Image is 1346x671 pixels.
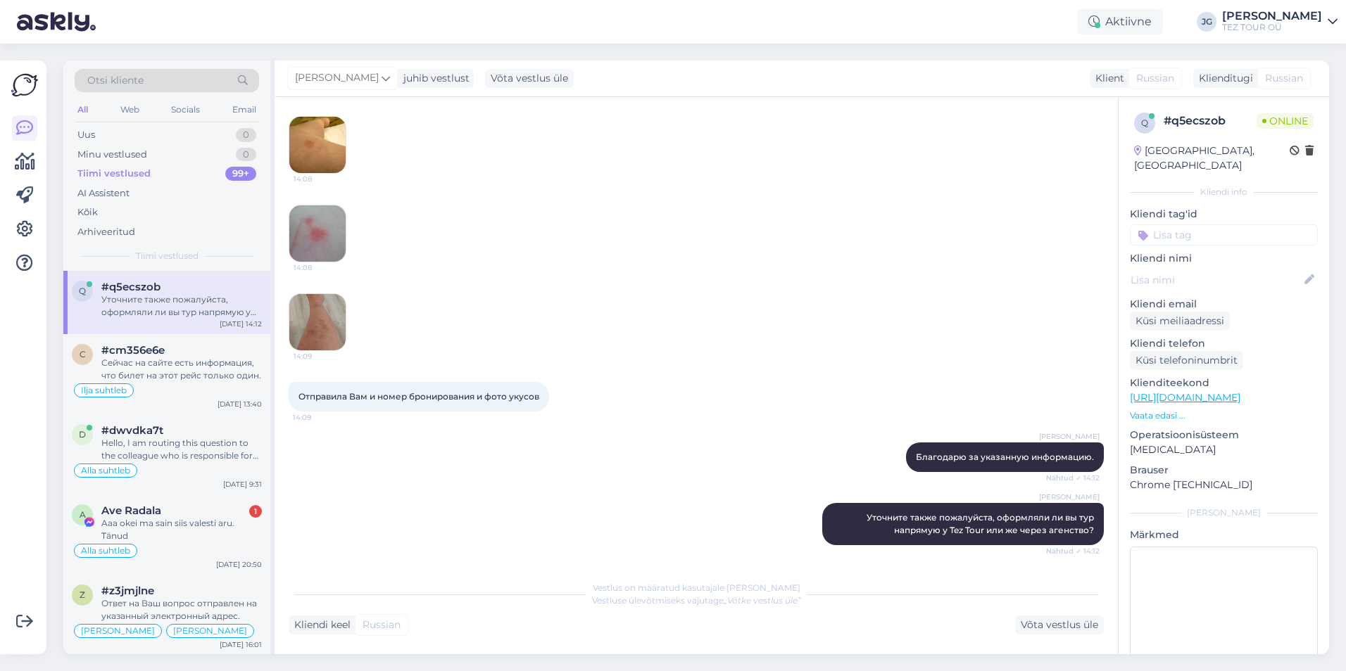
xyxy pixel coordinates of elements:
img: Attachment [289,205,346,262]
p: [MEDICAL_DATA] [1130,442,1318,457]
div: All [75,101,91,119]
div: [DATE] 13:40 [218,399,262,409]
div: [PERSON_NAME] [1130,506,1318,519]
span: Alla suhtleb [81,547,130,555]
div: [DATE] 14:12 [220,319,262,329]
span: 14:08 [294,262,346,273]
div: Web [118,101,142,119]
a: [PERSON_NAME]TEZ TOUR OÜ [1222,11,1338,33]
img: Attachment [289,117,346,173]
div: 99+ [225,167,256,181]
img: Attachment [289,294,346,350]
span: Nähtud ✓ 14:12 [1046,546,1100,556]
p: Kliendi nimi [1130,251,1318,266]
div: [DATE] 20:50 [216,559,262,570]
span: Vestlus on määratud kasutajale [PERSON_NAME] [593,582,800,593]
span: Online [1257,113,1314,129]
div: Kõik [77,205,98,219]
span: Ilja suhtleb [81,386,127,395]
div: Socials [168,101,203,119]
a: [URL][DOMAIN_NAME] [1130,391,1240,404]
span: z [80,589,85,600]
div: Klient [1090,71,1124,86]
div: # q5ecszob [1164,113,1257,129]
span: Отправила Вам и номер бронирования и фото укусов [298,391,539,402]
div: Hello, I am routing this question to the colleague who is responsible for this topic. The reply m... [101,437,262,462]
span: #cm356e6e [101,344,165,357]
div: Kliendi keel [289,618,351,632]
div: Uus [77,128,95,142]
span: d [79,429,86,440]
span: Уточните также пожалуйста, оформляли ли вы тур напрямую у Tez Tour или же через агенство? [867,512,1096,535]
span: Vestluse ülevõtmiseks vajutage [592,595,801,606]
div: 0 [236,128,256,142]
div: Aaa okei ma sain siis valesti aru. Tänud [101,517,262,542]
div: Klienditugi [1193,71,1253,86]
span: [PERSON_NAME] [1039,492,1100,502]
input: Lisa nimi [1131,272,1302,288]
input: Lisa tag [1130,224,1318,245]
div: 0 [236,148,256,162]
div: Уточните также пожалуйста, оформляли ли вы тур напрямую у Tez Tour или же через агенство? [101,293,262,319]
span: c [80,349,86,359]
img: Askly Logo [11,72,38,98]
span: Alla suhtleb [81,466,130,475]
p: Chrome [TECHNICAL_ID] [1130,478,1318,492]
div: Сейчас на сайте есть информация, что билет на этот рейс только один. [101,357,262,382]
span: [PERSON_NAME] [295,70,379,86]
span: 14:08 [294,174,346,184]
div: Tiimi vestlused [77,167,151,181]
div: JG [1197,12,1216,32]
span: Tiimi vestlused [136,250,199,262]
p: Märkmed [1130,528,1318,542]
span: q [79,286,86,296]
span: [PERSON_NAME] [81,627,155,635]
span: q [1141,117,1148,128]
span: Otsi kliente [87,73,144,88]
span: #dwvdka7t [101,424,163,437]
span: 14:09 [294,351,346,362]
div: Aktiivne [1077,9,1163,34]
p: Klienditeekond [1130,376,1318,390]
p: Kliendi telefon [1130,336,1318,351]
div: AI Assistent [77,186,130,200]
span: A [80,509,86,520]
div: [GEOGRAPHIC_DATA], [GEOGRAPHIC_DATA] [1134,143,1290,173]
span: Ave Radala [101,504,161,517]
div: [DATE] 9:31 [223,479,262,490]
p: Operatsioonisüsteem [1130,428,1318,442]
div: 1 [249,505,262,518]
div: TEZ TOUR OÜ [1222,22,1322,33]
p: Brauser [1130,463,1318,478]
p: Kliendi tag'id [1130,207,1318,222]
span: #z3jmjlne [101,584,154,597]
div: [PERSON_NAME] [1222,11,1322,22]
p: Vaata edasi ... [1130,409,1318,422]
div: Ответ на Ваш вопрос отправлен на указанный электронный адрес. [101,597,262,622]
span: Russian [1136,71,1174,86]
div: Võta vestlus üle [1015,615,1104,634]
span: #q5ecszob [101,281,161,293]
span: Nähtud ✓ 14:12 [1046,473,1100,483]
span: Благодарю за указанную информацию. [916,452,1094,462]
div: juhib vestlust [398,71,470,86]
span: Russian [363,618,401,632]
i: „Võtke vestlus üle” [724,595,801,606]
p: Kliendi email [1130,297,1318,312]
div: Minu vestlused [77,148,147,162]
span: Russian [1265,71,1303,86]
div: Email [229,101,259,119]
div: Arhiveeritud [77,225,135,239]
div: Küsi meiliaadressi [1130,312,1230,331]
span: 14:09 [293,412,346,423]
span: [PERSON_NAME] [1039,431,1100,442]
div: [DATE] 16:01 [220,639,262,650]
div: Kliendi info [1130,186,1318,198]
div: Küsi telefoninumbrit [1130,351,1243,370]
div: Võta vestlus üle [485,69,574,88]
span: [PERSON_NAME] [173,627,247,635]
